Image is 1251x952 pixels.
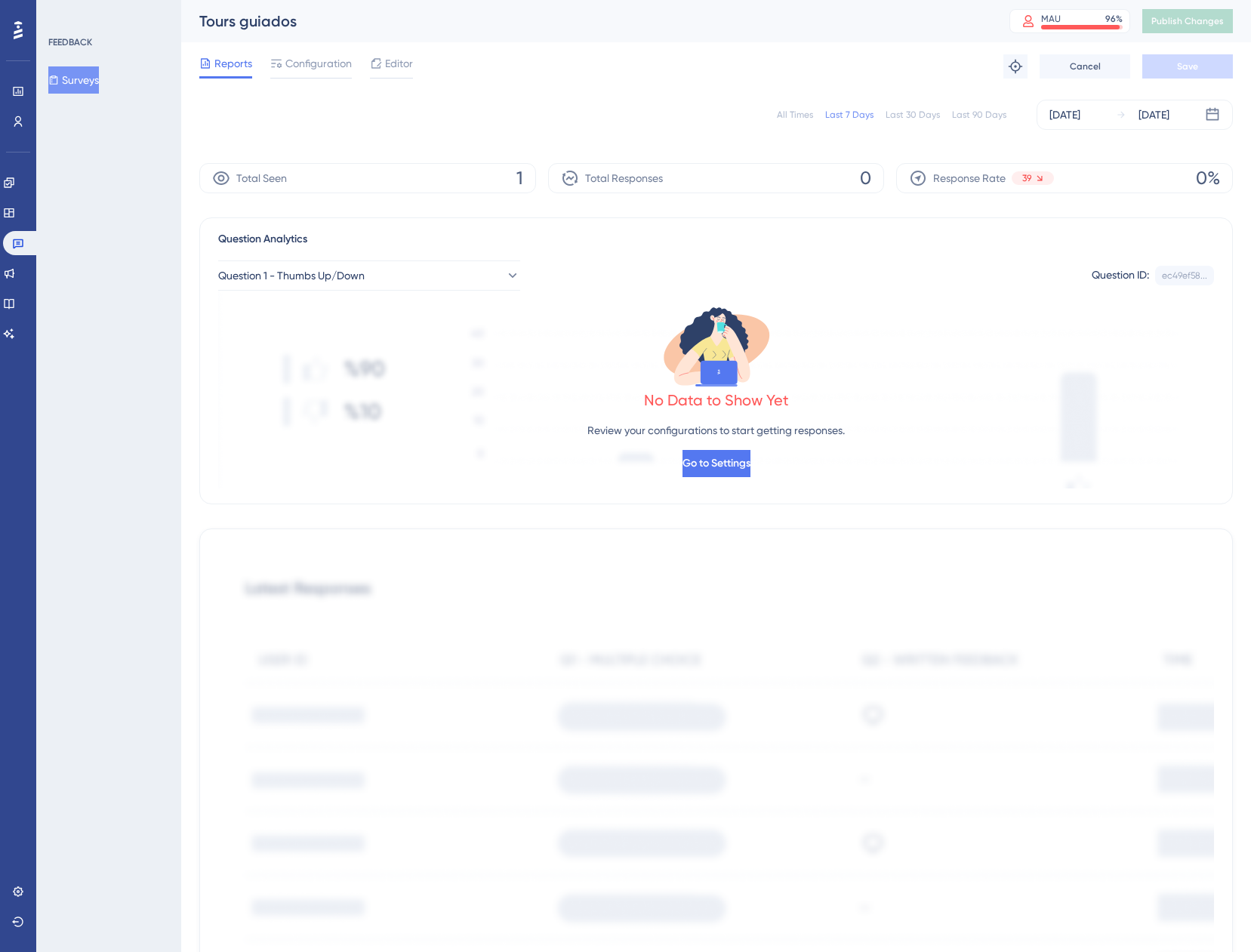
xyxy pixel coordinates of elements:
[1105,13,1123,25] div: 96 %
[777,109,813,121] div: All Times
[1040,54,1130,79] button: Cancel
[218,260,520,291] button: Question 1 - Thumbs Up/Down
[933,169,1006,187] span: Response Rate
[516,166,523,190] span: 1
[1022,172,1031,184] span: 39
[236,169,287,187] span: Total Seen
[199,11,972,32] div: Tours guiados
[285,54,352,72] span: Configuration
[1142,54,1233,79] button: Save
[1041,13,1061,25] div: MAU
[214,54,252,72] span: Reports
[1177,60,1198,72] span: Save
[1162,270,1207,282] div: ec49ef58...
[1142,9,1233,33] button: Publish Changes
[683,450,750,477] button: Go to Settings
[886,109,940,121] div: Last 30 Days
[48,66,99,94] button: Surveys
[644,390,789,411] div: No Data to Show Yet
[385,54,413,72] span: Editor
[952,109,1006,121] div: Last 90 Days
[1092,266,1149,285] div: Question ID:
[587,421,845,439] p: Review your configurations to start getting responses.
[218,266,365,285] span: Question 1 - Thumbs Up/Down
[1070,60,1101,72] span: Cancel
[860,166,871,190] span: 0
[1151,15,1224,27] span: Publish Changes
[585,169,663,187] span: Total Responses
[218,230,307,248] span: Question Analytics
[683,454,750,473] span: Go to Settings
[1196,166,1220,190] span: 0%
[825,109,874,121] div: Last 7 Days
[1139,106,1169,124] div: [DATE]
[48,36,92,48] div: FEEDBACK
[1049,106,1080,124] div: [DATE]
